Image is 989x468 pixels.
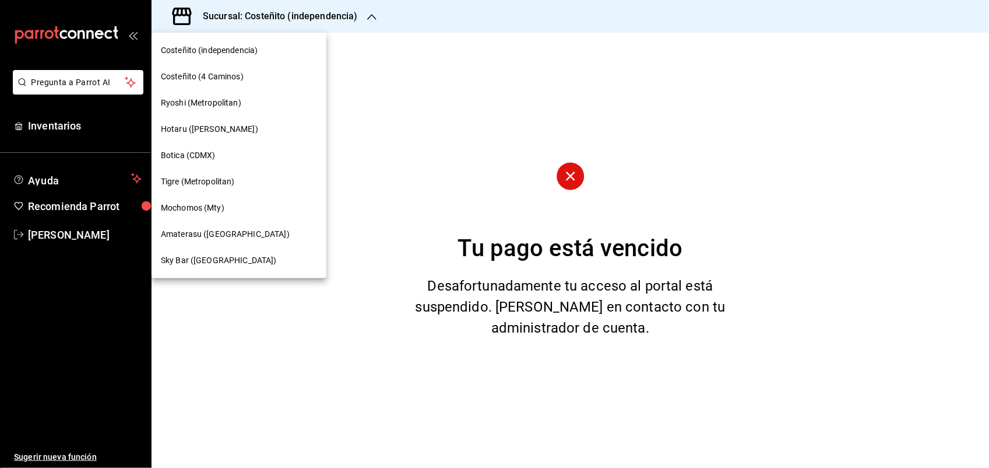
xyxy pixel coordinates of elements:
span: Mochomos (Mty) [161,202,224,214]
span: Amaterasu ([GEOGRAPHIC_DATA]) [161,228,290,240]
span: Sky Bar ([GEOGRAPHIC_DATA]) [161,254,277,267]
div: Hotaru ([PERSON_NAME]) [152,116,326,142]
div: Sky Bar ([GEOGRAPHIC_DATA]) [152,247,326,274]
div: Ryoshi (Metropolitan) [152,90,326,116]
div: Costeñito (independencia) [152,37,326,64]
div: Amaterasu ([GEOGRAPHIC_DATA]) [152,221,326,247]
div: Botica (CDMX) [152,142,326,169]
span: Hotaru ([PERSON_NAME]) [161,123,258,135]
span: Costeñito (4 Caminos) [161,71,244,83]
div: Tigre (Metropolitan) [152,169,326,195]
span: Costeñito (independencia) [161,44,258,57]
span: Tigre (Metropolitan) [161,176,235,188]
div: Costeñito (4 Caminos) [152,64,326,90]
span: Ryoshi (Metropolitan) [161,97,241,109]
div: Mochomos (Mty) [152,195,326,221]
span: Botica (CDMX) [161,149,216,162]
